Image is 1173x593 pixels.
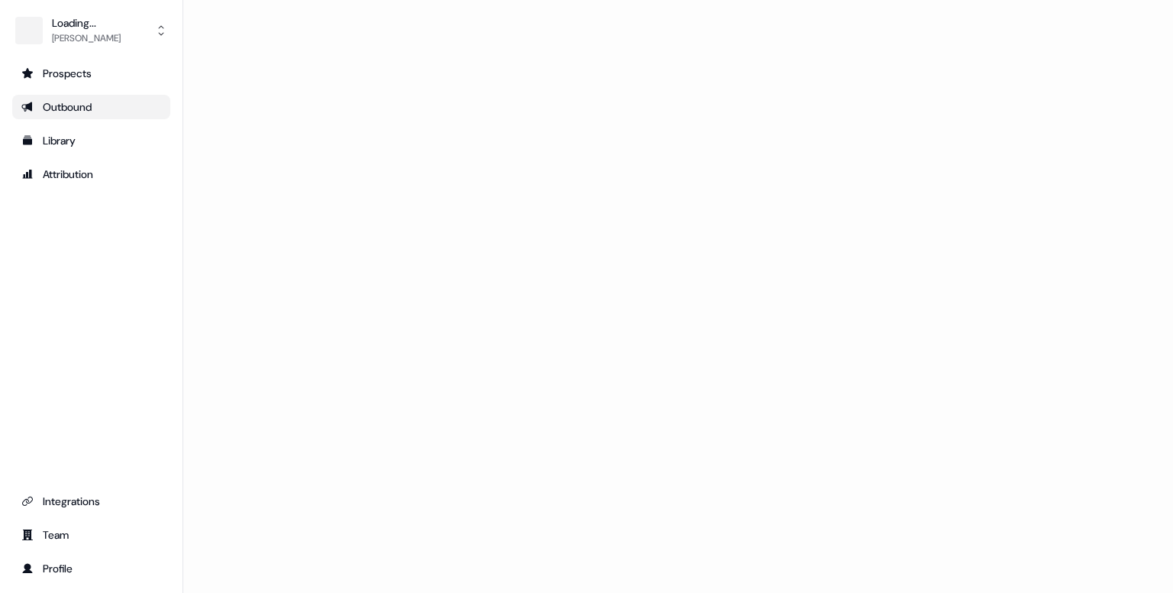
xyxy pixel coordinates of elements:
[21,494,161,509] div: Integrations
[21,66,161,81] div: Prospects
[12,95,170,119] a: Go to outbound experience
[12,556,170,581] a: Go to profile
[21,133,161,148] div: Library
[52,15,121,31] div: Loading...
[21,561,161,576] div: Profile
[12,61,170,86] a: Go to prospects
[21,167,161,182] div: Attribution
[21,99,161,115] div: Outbound
[12,162,170,186] a: Go to attribution
[21,527,161,543] div: Team
[12,523,170,547] a: Go to team
[12,489,170,514] a: Go to integrations
[12,12,170,49] button: Loading...[PERSON_NAME]
[52,31,121,46] div: [PERSON_NAME]
[12,128,170,153] a: Go to templates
